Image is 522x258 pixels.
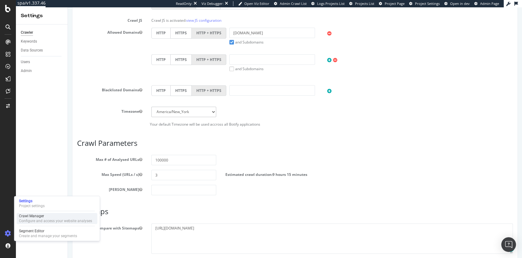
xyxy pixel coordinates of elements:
a: Admin Page [474,1,499,6]
a: Keywords [21,38,63,45]
label: and Subdomains [161,32,196,37]
a: Users [21,59,63,65]
div: Users [21,59,30,65]
p: Crawl JS is activated: [83,8,445,16]
span: Open in dev [450,1,470,6]
button: Allowed Domains [71,22,74,28]
label: Crawl JS [5,8,79,16]
h3: Sitemaps [9,200,445,208]
span: Project Settings [415,1,440,6]
h3: Crawl Parameters [9,132,445,140]
span: Project Page [385,1,405,6]
a: Project Page [379,1,405,6]
label: HTTP + HTTPS [124,20,158,31]
div: Admin [21,68,32,74]
span: Open Viz Editor [244,1,269,6]
a: SettingsProject settings [17,198,97,209]
div: Data Sources [21,47,43,54]
label: HTTP + HTTPS [124,47,158,58]
a: Projects List [349,1,374,6]
a: Open Viz Editor [238,1,269,6]
label: [PERSON_NAME] [5,177,79,185]
label: HTTP [83,20,102,31]
a: Admin [21,68,63,74]
label: HTTPS [102,47,124,58]
a: Crawl ManagerConfigure and access your website analyses [17,213,97,224]
span: 9 hours 15 minutes [205,165,239,170]
label: Estimated crawl duration: [157,162,239,170]
label: HTTP + HTTPS [124,78,158,89]
span: Logs Projects List [317,1,345,6]
button: Timezone [71,101,74,107]
span: Projects List [355,1,374,6]
span: Admin Crawl List [280,1,307,6]
label: HTTP [83,78,102,89]
div: ReadOnly: [176,1,192,6]
label: HTTPS [102,20,124,31]
a: Admin Crawl List [274,1,307,6]
label: HTTPS [102,78,124,89]
div: Crawler [21,29,33,36]
button: [PERSON_NAME] [71,180,74,185]
label: Timezone [5,99,79,107]
button: Max Speed (URLs / s) [71,165,74,170]
a: Data Sources [21,47,63,54]
div: Keywords [21,38,37,45]
a: Crawler [21,29,63,36]
a: Logs Projects List [311,1,345,6]
label: and Subdomains [161,59,196,64]
div: Settings [21,12,63,19]
div: Settings [19,199,45,203]
label: Allowed Domains [5,20,79,28]
a: Segment EditorCreate and manage your segments [17,228,97,239]
p: Your default Timezone will be used accross all Botify applications [9,114,445,120]
a: view JS configuration [118,10,154,16]
textarea: [URL][DOMAIN_NAME] [83,216,445,247]
div: Segment Editor [19,229,77,233]
div: Crawl Manager [19,214,92,218]
label: Blacklisted Domains [5,78,79,85]
a: Open in dev [444,1,470,6]
div: Project settings [19,203,45,208]
div: Create and manage your segments [19,233,77,238]
button: Blacklisted Domains [71,80,74,85]
div: Configure and access your website analyses [19,218,92,223]
label: HTTP [83,47,102,58]
div: Viz Debugger: [202,1,224,6]
label: Compare with Sitemaps [5,216,79,223]
div: Open Intercom Messenger [501,237,516,252]
label: Max Speed (URLs / s) [5,162,79,170]
span: Admin Page [480,1,499,6]
button: Max # of Analysed URLs [71,150,74,155]
button: Compare with Sitemaps [71,218,74,223]
a: Project Settings [409,1,440,6]
label: Max # of Analysed URLs [5,147,79,155]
